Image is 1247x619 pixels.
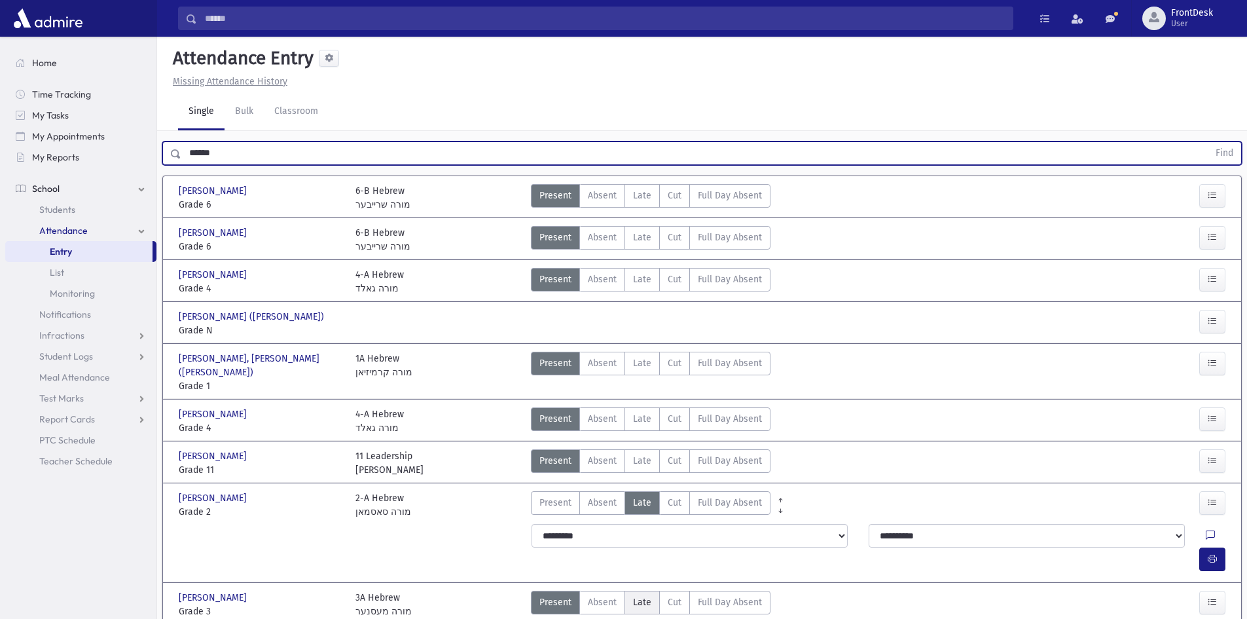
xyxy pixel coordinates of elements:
a: Test Marks [5,388,156,409]
span: Grade 2 [179,505,342,519]
a: Report Cards [5,409,156,430]
span: Attendance [39,225,88,236]
span: Grade 6 [179,240,342,253]
span: [PERSON_NAME] [179,226,249,240]
span: PTC Schedule [39,434,96,446]
span: Cut [668,231,681,244]
a: Single [178,94,225,130]
a: Teacher Schedule [5,451,156,472]
span: Grade 1 [179,379,342,393]
div: AttTypes [531,449,770,477]
div: AttTypes [531,184,770,212]
a: Monitoring [5,283,156,304]
span: Late [633,454,651,468]
span: Notifications [39,309,91,320]
span: My Reports [32,151,79,163]
div: AttTypes [531,407,770,435]
span: FrontDesk [1171,8,1213,18]
span: Absent [588,496,617,510]
span: Grade 4 [179,421,342,435]
a: School [5,178,156,199]
div: 4-A Hebrew מורה גאלד [355,268,404,295]
span: Absent [588,189,617,202]
span: [PERSON_NAME] [179,268,249,282]
span: Report Cards [39,413,95,425]
span: Late [633,189,651,202]
span: Student Logs [39,350,93,362]
a: My Appointments [5,126,156,147]
input: Search [197,7,1013,30]
span: Late [633,272,651,286]
span: My Appointments [32,130,105,142]
span: Present [539,454,571,468]
div: 6-B Hebrew מורה שרייבער [355,184,410,212]
button: Find [1208,142,1241,164]
div: AttTypes [531,591,770,618]
span: Present [539,189,571,202]
a: Home [5,52,156,73]
div: 1A Hebrew מורה קרמיזיאן [355,352,412,393]
div: 4-A Hebrew מורה גאלד [355,407,404,435]
a: Notifications [5,304,156,325]
span: Absent [588,356,617,370]
span: Present [539,356,571,370]
span: [PERSON_NAME] [179,407,249,421]
span: [PERSON_NAME] [179,591,249,605]
h5: Attendance Entry [168,47,314,69]
span: My Tasks [32,109,69,121]
span: List [50,267,64,278]
span: Present [539,595,571,609]
span: Time Tracking [32,88,91,100]
a: List [5,262,156,283]
a: Student Logs [5,346,156,367]
span: Absent [588,454,617,468]
span: Full Day Absent [698,356,762,370]
span: Full Day Absent [698,412,762,426]
a: Attendance [5,220,156,241]
span: [PERSON_NAME] ([PERSON_NAME]) [179,310,327,324]
span: Grade N [179,324,342,337]
span: Cut [668,356,681,370]
span: Grade 6 [179,198,342,212]
span: Present [539,412,571,426]
span: User [1171,18,1213,29]
span: Grade 4 [179,282,342,295]
span: Entry [50,246,72,257]
span: Late [633,412,651,426]
a: Time Tracking [5,84,156,105]
span: [PERSON_NAME] [179,449,249,463]
span: Late [633,496,651,510]
span: Infractions [39,329,84,341]
div: AttTypes [531,491,770,519]
a: Classroom [264,94,329,130]
span: Full Day Absent [698,189,762,202]
span: Late [633,595,651,609]
div: 2-A Hebrew מורה סאסמאן [355,491,411,519]
span: Grade 11 [179,463,342,477]
span: Monitoring [50,288,95,299]
span: Present [539,272,571,286]
span: Full Day Absent [698,496,762,510]
span: Late [633,356,651,370]
a: Missing Attendance History [168,76,287,87]
span: Cut [668,454,681,468]
span: Grade 3 [179,605,342,618]
div: AttTypes [531,352,770,393]
div: 3A Hebrew מורה מעסנער [355,591,412,618]
span: Late [633,231,651,244]
div: 11 Leadership [PERSON_NAME] [355,449,424,477]
span: Absent [588,272,617,286]
a: Bulk [225,94,264,130]
u: Missing Attendance History [173,76,287,87]
a: My Reports [5,147,156,168]
span: [PERSON_NAME] [179,491,249,505]
a: Students [5,199,156,220]
span: Meal Attendance [39,371,110,383]
span: Teacher Schedule [39,455,113,467]
span: Absent [588,231,617,244]
span: Full Day Absent [698,272,762,286]
a: Meal Attendance [5,367,156,388]
div: AttTypes [531,226,770,253]
img: AdmirePro [10,5,86,31]
a: PTC Schedule [5,430,156,451]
